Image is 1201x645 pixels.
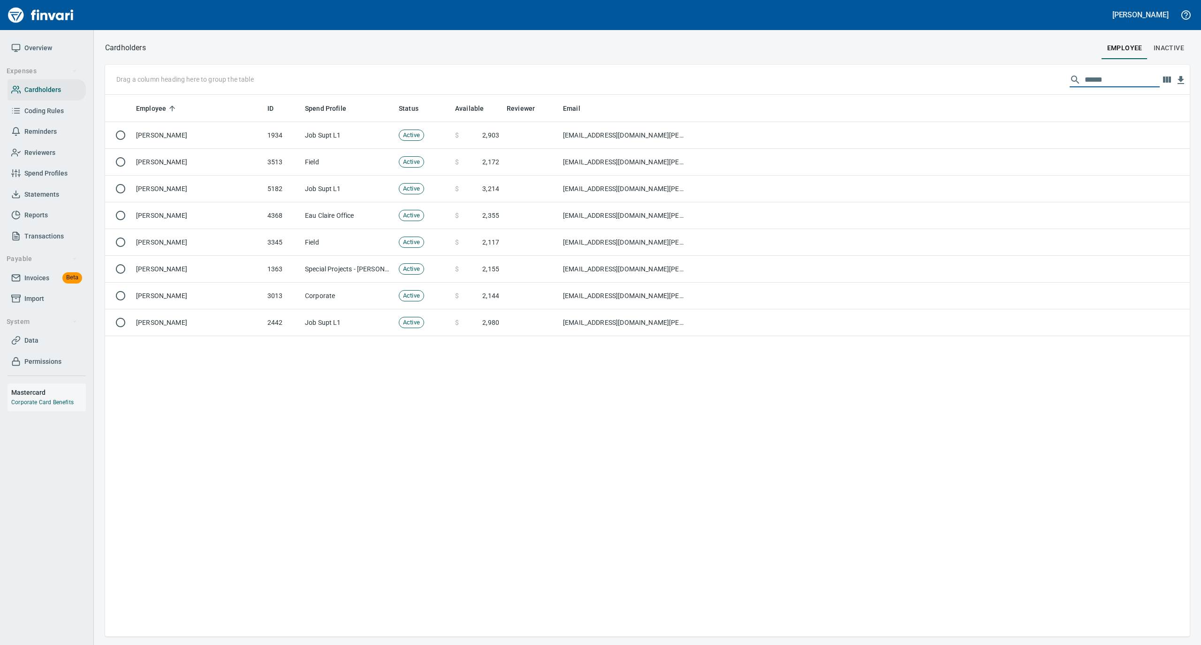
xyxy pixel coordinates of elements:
td: Field [301,229,395,256]
span: Available [455,103,496,114]
h6: Mastercard [11,387,86,398]
td: Eau Claire Office [301,202,395,229]
td: Field [301,149,395,176]
span: Active [399,265,424,274]
span: Payable [7,253,77,265]
span: 2,172 [482,157,499,167]
span: Active [399,131,424,140]
td: [EMAIL_ADDRESS][DOMAIN_NAME][PERSON_NAME] [559,122,691,149]
td: [PERSON_NAME] [132,149,264,176]
button: Download table [1174,73,1188,87]
span: 3,214 [482,184,499,193]
td: [PERSON_NAME] [132,256,264,283]
a: Overview [8,38,86,59]
span: Statements [24,189,59,200]
td: [EMAIL_ADDRESS][DOMAIN_NAME][PERSON_NAME] [559,202,691,229]
td: 3513 [264,149,301,176]
span: ID [267,103,286,114]
td: Job Supt L1 [301,176,395,202]
a: Reviewers [8,142,86,163]
span: Invoices [24,272,49,284]
td: [PERSON_NAME] [132,283,264,309]
span: Active [399,211,424,220]
a: Data [8,330,86,351]
td: [PERSON_NAME] [132,202,264,229]
span: Status [399,103,418,114]
span: Reviewer [507,103,547,114]
span: $ [455,211,459,220]
span: Status [399,103,431,114]
td: 3345 [264,229,301,256]
span: Data [24,335,38,346]
td: [EMAIL_ADDRESS][DOMAIN_NAME][PERSON_NAME] [559,229,691,256]
button: [PERSON_NAME] [1110,8,1171,22]
span: Active [399,292,424,300]
span: 2,117 [482,238,499,247]
span: Spend Profile [305,103,346,114]
span: Beta [62,272,82,283]
td: 1363 [264,256,301,283]
span: Expenses [7,65,77,77]
button: System [3,313,81,330]
span: Active [399,238,424,247]
h5: [PERSON_NAME] [1112,10,1169,20]
td: [EMAIL_ADDRESS][DOMAIN_NAME][PERSON_NAME] [559,176,691,202]
span: Cardholders [24,84,61,96]
a: Reminders [8,121,86,142]
span: $ [455,291,459,300]
span: Spend Profile [305,103,358,114]
a: Transactions [8,226,86,247]
button: Payable [3,250,81,268]
p: Drag a column heading here to group the table [116,75,254,84]
a: Spend Profiles [8,163,86,184]
a: Reports [8,205,86,226]
td: [PERSON_NAME] [132,229,264,256]
span: 2,355 [482,211,499,220]
td: 3013 [264,283,301,309]
span: ID [267,103,274,114]
td: 2442 [264,309,301,336]
span: Import [24,293,44,305]
span: Email [563,103,580,114]
span: Employee [136,103,178,114]
span: Available [455,103,484,114]
span: $ [455,131,459,140]
a: Cardholders [8,79,86,100]
span: 2,980 [482,318,499,327]
a: Permissions [8,351,86,372]
td: 5182 [264,176,301,202]
td: Corporate [301,283,395,309]
span: Employee [136,103,166,114]
span: 2,155 [482,264,499,274]
span: 2,903 [482,131,499,140]
span: Reviewer [507,103,535,114]
span: employee [1107,42,1142,54]
span: $ [455,318,459,327]
span: Active [399,158,424,167]
span: $ [455,157,459,167]
td: [EMAIL_ADDRESS][DOMAIN_NAME][PERSON_NAME] [559,283,691,309]
img: Finvari [6,4,76,26]
span: $ [455,184,459,193]
span: Reviewers [24,147,55,159]
td: [PERSON_NAME] [132,309,264,336]
p: Cardholders [105,42,146,54]
span: Reminders [24,126,57,138]
nav: breadcrumb [105,42,146,54]
td: 4368 [264,202,301,229]
span: Inactive [1154,42,1184,54]
td: Job Supt L1 [301,122,395,149]
a: InvoicesBeta [8,268,86,289]
span: System [7,316,77,328]
td: [EMAIL_ADDRESS][DOMAIN_NAME][PERSON_NAME] [559,309,691,336]
td: [PERSON_NAME] [132,122,264,149]
a: Corporate Card Benefits [11,399,74,406]
button: Choose columns to display [1160,73,1174,87]
td: [EMAIL_ADDRESS][DOMAIN_NAME][PERSON_NAME] [559,149,691,176]
span: Spend Profiles [24,168,68,179]
span: Transactions [24,230,64,242]
td: [EMAIL_ADDRESS][DOMAIN_NAME][PERSON_NAME] [559,256,691,283]
span: Reports [24,209,48,221]
td: 1934 [264,122,301,149]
